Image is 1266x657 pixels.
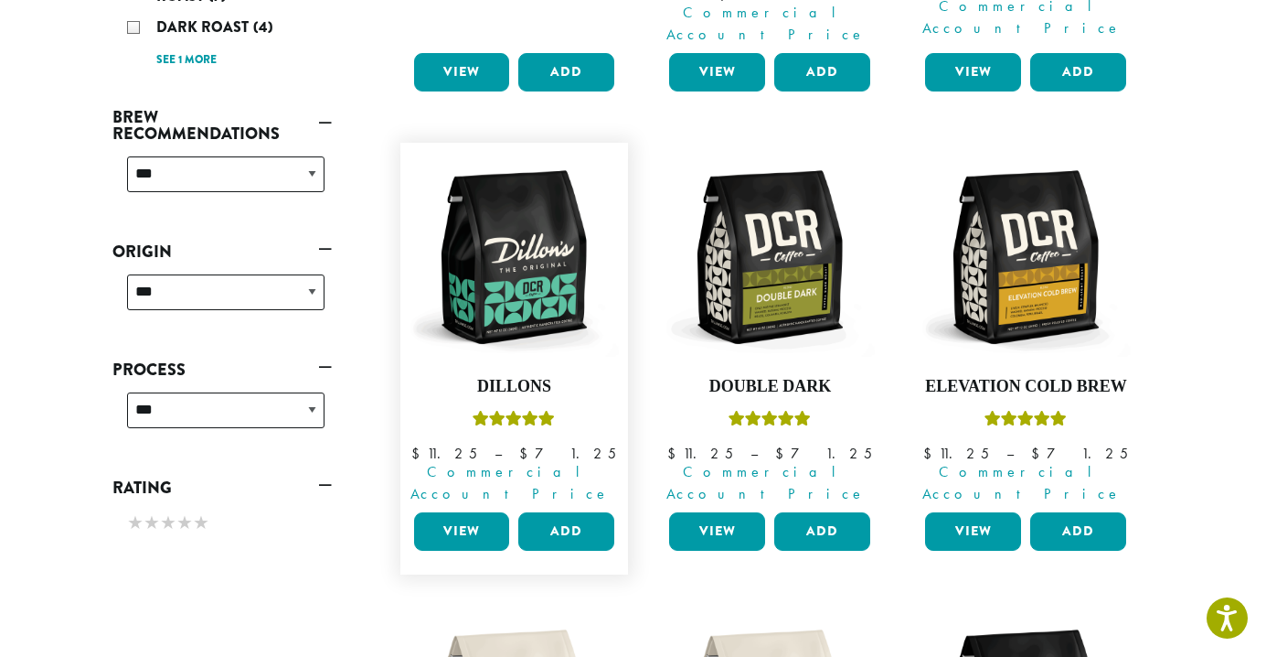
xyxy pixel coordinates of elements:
h4: Double Dark [665,377,875,397]
a: Elevation Cold BrewRated 5.00 out of 5 Commercial Account Price [920,152,1131,505]
a: DillonsRated 5.00 out of 5 Commercial Account Price [410,152,620,505]
div: Process [112,385,332,450]
span: $ [1031,444,1047,463]
button: Add [774,53,870,92]
span: ★ [127,510,144,536]
a: Origin [112,236,332,267]
span: Commercial Account Price [657,2,875,46]
span: – [750,444,758,463]
span: (4) [253,16,273,38]
div: Rated 4.50 out of 5 [729,408,811,436]
button: Add [774,512,870,551]
bdi: 71.25 [775,444,872,463]
bdi: 71.25 [1031,444,1128,463]
bdi: 11.25 [923,444,989,463]
a: View [925,53,1021,92]
div: Rating [112,503,332,545]
span: $ [667,444,683,463]
a: View [925,512,1021,551]
button: Add [518,512,614,551]
div: Rated 5.00 out of 5 [984,408,1067,436]
a: View [414,53,510,92]
span: Commercial Account Price [657,461,875,505]
span: Commercial Account Price [913,461,1131,505]
span: ★ [160,510,176,536]
button: Add [1030,53,1126,92]
h4: Elevation Cold Brew [920,377,1131,397]
span: ★ [144,510,160,536]
div: Rated 5.00 out of 5 [473,408,555,436]
a: Double DarkRated 4.50 out of 5 Commercial Account Price [665,152,875,505]
a: Rating [112,472,332,503]
span: ★ [176,510,193,536]
div: Brew Recommendations [112,149,332,214]
button: Add [518,53,614,92]
bdi: 71.25 [519,444,616,463]
a: Process [112,354,332,385]
span: $ [411,444,427,463]
img: DCR-12oz-Dillons-Stock-scaled.png [409,152,619,362]
span: $ [923,444,939,463]
span: $ [519,444,535,463]
a: View [414,512,510,551]
img: DCR-12oz-Double-Dark-Stock-scaled.png [665,152,875,362]
span: – [495,444,502,463]
a: See 1 more [156,51,217,70]
bdi: 11.25 [667,444,733,463]
a: Brew Recommendations [112,102,332,149]
span: ★ [193,510,209,536]
span: – [1006,444,1014,463]
a: View [669,512,765,551]
div: Origin [112,267,332,332]
h4: Dillons [410,377,620,397]
img: DCR-12oz-Elevation-Cold-Brew-Stock-scaled.png [920,152,1131,362]
span: Dark Roast [156,16,253,38]
span: $ [775,444,791,463]
a: View [669,53,765,92]
bdi: 11.25 [411,444,477,463]
span: Commercial Account Price [402,461,620,505]
button: Add [1030,512,1126,551]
